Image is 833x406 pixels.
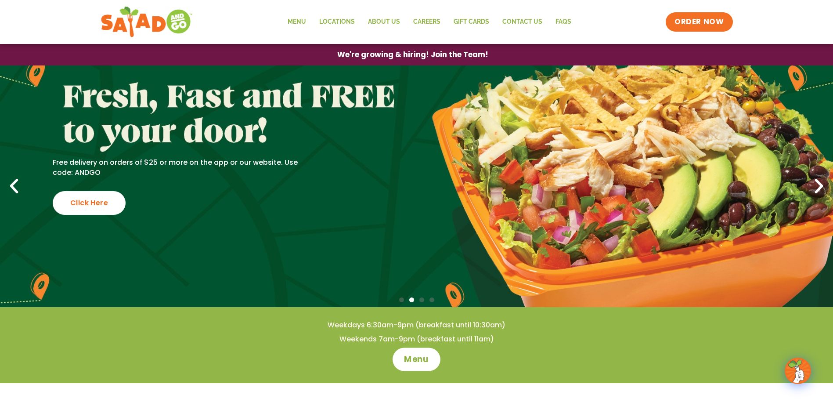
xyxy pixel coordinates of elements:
[496,12,549,32] a: Contact Us
[419,297,424,302] span: Go to slide 3
[281,12,578,32] nav: Menu
[409,297,414,302] span: Go to slide 2
[404,354,429,365] span: Menu
[53,191,126,215] div: Click Here
[429,297,434,302] span: Go to slide 4
[666,12,732,32] a: ORDER NOW
[809,177,829,196] div: Next slide
[337,51,488,58] span: We're growing & hiring! Join the Team!
[399,297,404,302] span: Go to slide 1
[393,348,440,371] a: Menu
[101,4,193,40] img: new-SAG-logo-768×292
[407,12,447,32] a: Careers
[549,12,578,32] a: FAQs
[18,334,815,344] h4: Weekends 7am-9pm (breakfast until 11am)
[4,177,24,196] div: Previous slide
[361,12,407,32] a: About Us
[313,12,361,32] a: Locations
[18,320,815,330] h4: Weekdays 6:30am-9pm (breakfast until 10:30am)
[324,44,501,65] a: We're growing & hiring! Join the Team!
[53,158,310,178] p: Free delivery on orders of $25 or more on the app or our website. Use code: ANDGO
[281,12,313,32] a: Menu
[447,12,496,32] a: GIFT CARDS
[674,17,724,27] span: ORDER NOW
[786,359,810,383] img: wpChatIcon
